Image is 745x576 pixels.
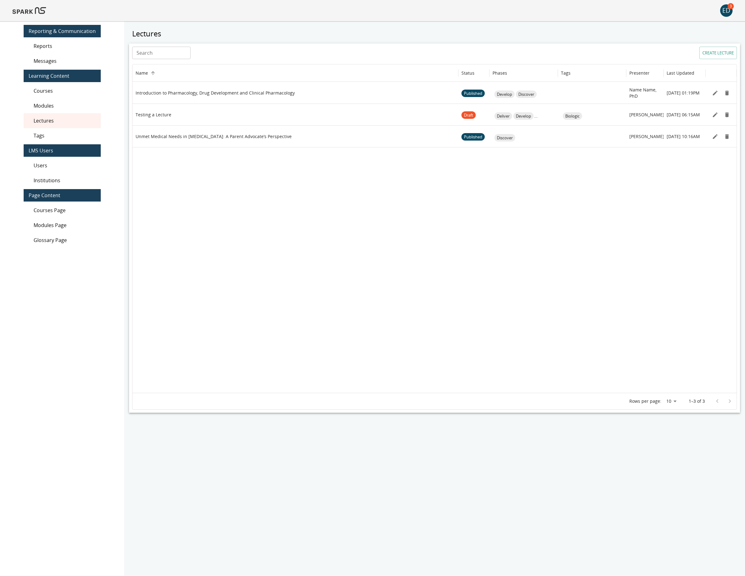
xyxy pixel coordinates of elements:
[722,110,732,119] button: Remove
[24,113,101,128] div: Lectures
[136,133,292,140] p: Unmet Medical Needs in [MEDICAL_DATA]: A Parent Advocate’s Perspective
[24,25,101,37] div: Reporting & Communication
[24,158,101,173] div: Users
[24,70,101,82] div: Learning Content
[24,98,101,113] div: Modules
[34,207,96,214] span: Courses Page
[34,102,96,109] span: Modules
[29,147,96,154] span: LMS Users
[712,90,718,96] svg: Edit
[667,90,700,96] p: [DATE] 01:19PM
[720,4,733,17] div: ED
[24,83,101,98] div: Courses
[34,42,96,50] span: Reports
[561,70,571,76] div: Tags
[24,39,101,53] div: Reports
[24,189,101,202] div: Page Content
[24,173,101,188] div: Institutions
[664,397,679,406] div: 10
[728,3,734,9] span: 3
[629,87,660,99] p: Name Name, PhD
[710,110,720,119] button: Edit
[667,112,700,118] p: [DATE] 06:15AM
[24,128,101,143] div: Tags
[461,83,485,104] span: Published
[667,70,694,77] h6: Last Updated
[24,218,101,233] div: Modules Page
[24,53,101,68] div: Messages
[29,72,96,80] span: Learning Content
[724,112,730,118] svg: Remove
[461,70,474,76] div: Status
[461,105,476,126] span: Draft
[722,132,732,141] button: Remove
[629,133,664,140] p: [PERSON_NAME]
[34,132,96,139] span: Tags
[24,203,101,218] div: Courses Page
[34,117,96,124] span: Lectures
[34,221,96,229] span: Modules Page
[629,112,664,118] p: [PERSON_NAME]
[724,133,730,140] svg: Remove
[136,90,295,96] p: Introduction to Pharmacology, Drug Development and Clinical Pharmacology
[629,398,661,404] p: Rows per page:
[136,70,148,76] div: Name
[34,57,96,65] span: Messages
[24,233,101,248] div: Glossary Page
[699,47,737,59] button: Create lecture
[34,236,96,244] span: Glossary Page
[712,133,718,140] svg: Edit
[667,133,700,140] p: [DATE] 10:16AM
[12,3,46,18] img: Logo of SPARK at Stanford
[710,88,720,98] button: Edit
[720,4,733,17] button: account of current user
[34,162,96,169] span: Users
[29,27,96,35] span: Reporting & Communication
[722,88,732,98] button: Remove
[710,132,720,141] button: Edit
[629,70,650,76] div: Presenter
[712,112,718,118] svg: Edit
[29,192,96,199] span: Page Content
[493,70,507,76] div: Phases
[136,112,171,118] p: Testing a Lecture
[689,398,705,404] p: 1–3 of 3
[34,87,96,95] span: Courses
[129,29,740,39] h5: Lectures
[461,126,485,148] span: Published
[724,90,730,96] svg: Remove
[149,69,157,77] button: Sort
[24,21,101,250] nav: main
[24,144,101,157] div: LMS Users
[34,177,96,184] span: Institutions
